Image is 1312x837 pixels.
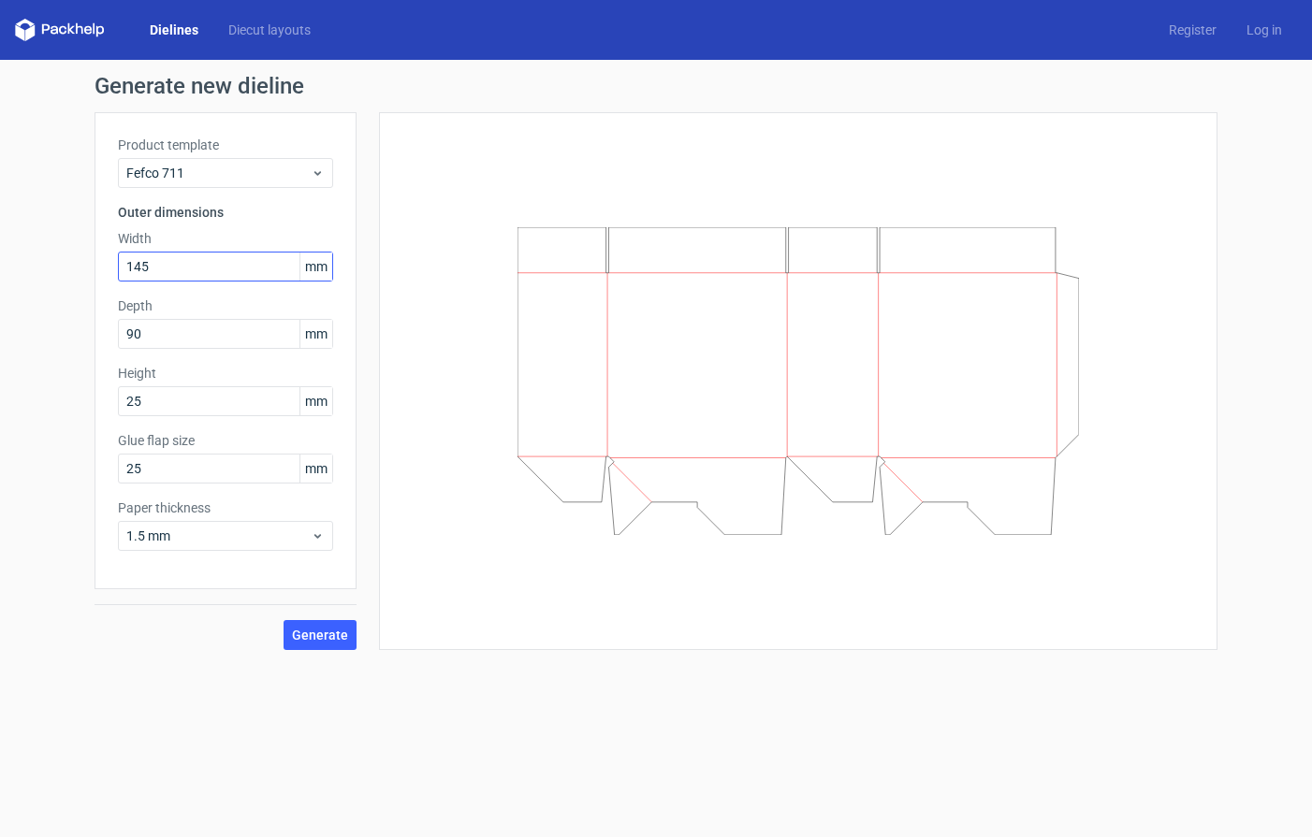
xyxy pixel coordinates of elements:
[299,387,332,415] span: mm
[118,498,333,517] label: Paper thickness
[118,203,333,222] h3: Outer dimensions
[299,455,332,483] span: mm
[126,527,311,545] span: 1.5 mm
[1232,21,1297,39] a: Log in
[126,164,311,182] span: Fefco 711
[292,628,348,642] span: Generate
[299,253,332,281] span: mm
[118,296,333,315] label: Depth
[1154,21,1232,39] a: Register
[118,136,333,154] label: Product template
[299,320,332,348] span: mm
[95,75,1217,97] h1: Generate new dieline
[284,620,357,650] button: Generate
[135,21,213,39] a: Dielines
[118,431,333,450] label: Glue flap size
[118,364,333,382] label: Height
[118,229,333,248] label: Width
[213,21,326,39] a: Diecut layouts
